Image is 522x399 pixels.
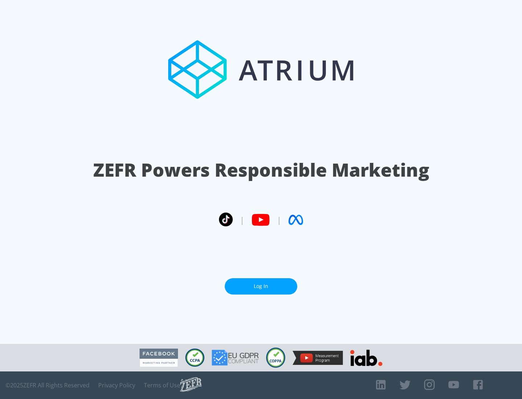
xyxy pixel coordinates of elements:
a: Privacy Policy [98,382,135,389]
img: YouTube Measurement Program [293,351,343,365]
img: COPPA Compliant [266,347,285,368]
img: CCPA Compliant [185,349,204,367]
a: Log In [225,278,297,295]
span: | [277,214,281,225]
img: GDPR Compliant [212,350,259,366]
img: IAB [350,350,382,366]
img: Facebook Marketing Partner [140,349,178,367]
span: | [240,214,244,225]
span: © 2025 ZEFR All Rights Reserved [5,382,90,389]
h1: ZEFR Powers Responsible Marketing [93,157,429,182]
a: Terms of Use [144,382,180,389]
